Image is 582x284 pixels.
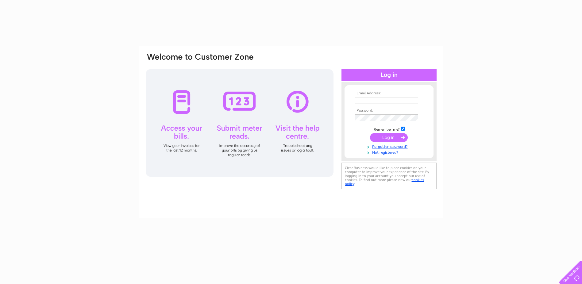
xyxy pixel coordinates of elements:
[341,163,437,189] div: Clear Business would like to place cookies on your computer to improve your experience of the sit...
[355,143,425,149] a: Forgotten password?
[353,91,425,96] th: Email Address:
[353,126,425,132] td: Remember me?
[355,149,425,155] a: Not registered?
[370,133,408,142] input: Submit
[353,108,425,113] th: Password:
[345,178,424,186] a: cookies policy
